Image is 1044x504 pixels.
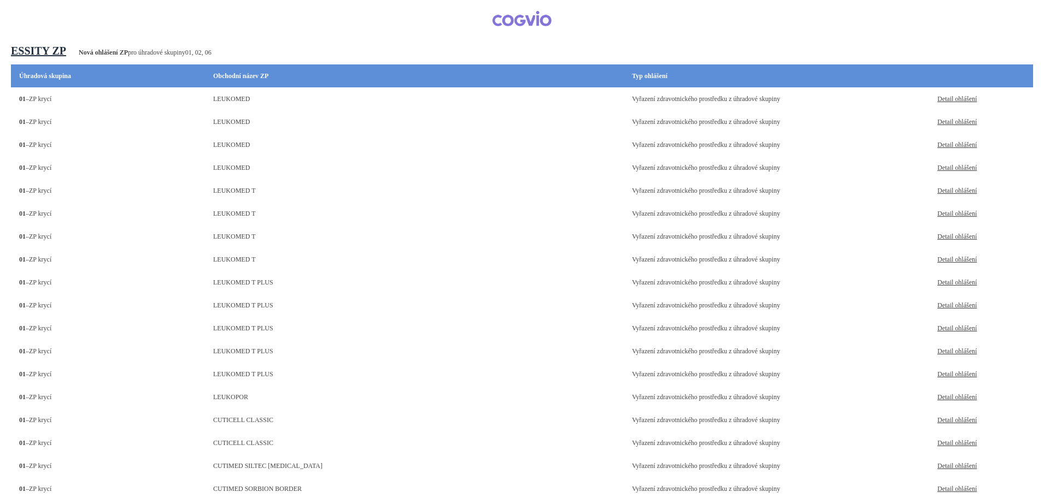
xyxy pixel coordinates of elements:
a: Detail ohlášení [937,416,977,424]
td: Vyřazení zdravotnického prostředku z úhradové skupiny [624,248,929,271]
strong: Nová ohlášení ZP [79,49,128,56]
td: Vyřazení zdravotnického prostředku z úhradové skupiny [624,340,929,363]
a: Detail ohlášení [937,278,977,286]
td: pro úhradové skupiny [11,37,1033,64]
td: – [11,248,205,271]
td: Vyřazení zdravotnického prostředku z úhradové skupiny [624,431,929,454]
strong: 01 [19,416,26,424]
td: LEUKOMED T [205,225,624,248]
span: ZP krycí [29,141,51,149]
a: Detail ohlášení [937,141,977,149]
td: – [11,156,205,179]
td: CUTICELL CLASSIC [205,431,624,454]
strong: 01 [19,95,26,103]
a: Detail ohlášení [937,393,977,401]
strong: 01 [19,233,26,240]
td: Vyřazení zdravotnického prostředku z úhradové skupiny [624,317,929,340]
a: Detail ohlášení [937,324,977,332]
span: ZP krycí [29,301,51,309]
td: LEUKOMED [205,110,624,133]
td: Vyřazení zdravotnického prostředku z úhradové skupiny [624,386,929,408]
td: Vyřazení zdravotnického prostředku z úhradové skupiny [624,363,929,386]
td: – [11,133,205,156]
img: COGVIO [492,11,552,26]
td: Vyřazení zdravotnického prostředku z úhradové skupiny [624,156,929,179]
td: – [11,202,205,225]
td: Vyřazení zdravotnického prostředku z úhradové skupiny [624,110,929,133]
strong: 01 [19,118,26,126]
td: LEUKOMED T PLUS [205,363,624,386]
td: Vyřazení zdravotnického prostředku z úhradové skupiny [624,179,929,202]
a: Detail ohlášení [937,210,977,217]
a: ESSITY ZP [11,45,66,57]
td: Vyřazení zdravotnického prostředku z úhradové skupiny [624,87,929,110]
td: – [11,179,205,202]
span: ZP krycí [29,324,51,332]
a: Detail ohlášení [937,118,977,126]
td: CUTICELL CLASSIC [205,408,624,431]
td: LEUKOMED [205,133,624,156]
td: Vyřazení zdravotnického prostředku z úhradové skupiny [624,225,929,248]
td: – [11,454,205,477]
td: – [11,271,205,294]
td: – [11,340,205,363]
span: ZP krycí [29,439,51,447]
strong: 01 [19,324,26,332]
a: Detail ohlášení [937,370,977,378]
td: – [11,408,205,431]
td: Vyřazení zdravotnického prostředku z úhradové skupiny [624,408,929,431]
strong: 01 [19,370,26,378]
span: ZP krycí [29,393,51,401]
td: LEUKOMED T [205,202,624,225]
td: – [11,110,205,133]
span: ZP krycí [29,370,51,378]
th: Obchodní název ZP [205,64,624,87]
td: Vyřazení zdravotnického prostředku z úhradové skupiny [624,454,929,477]
td: – [11,477,205,500]
a: Detail ohlášení [937,347,977,355]
td: LEUKOMED T PLUS [205,294,624,317]
span: ZP krycí [29,164,51,171]
a: Detail ohlášení [937,164,977,171]
td: LEUKOMED [205,156,624,179]
strong: 01 [19,164,26,171]
td: Vyřazení zdravotnického prostředku z úhradové skupiny [624,294,929,317]
th: Úhradová skupina [11,64,205,87]
strong: 01 [19,278,26,286]
td: LEUKOMED T [205,179,624,202]
strong: 01 [19,141,26,149]
a: Detail ohlášení [937,439,977,447]
td: CUTIMED SILTEC [MEDICAL_DATA] [205,454,624,477]
a: Detail ohlášení [937,187,977,194]
td: – [11,87,205,110]
span: 01, 02, 06 [185,49,212,56]
strong: 01 [19,210,26,217]
span: ZP krycí [29,485,51,493]
strong: 01 [19,439,26,447]
a: Detail ohlášení [937,301,977,309]
td: LEUKOMED [205,87,624,110]
strong: 01 [19,256,26,263]
td: Vyřazení zdravotnického prostředku z úhradové skupiny [624,477,929,500]
a: Detail ohlášení [937,485,977,493]
span: ZP krycí [29,210,51,217]
td: Vyřazení zdravotnického prostředku z úhradové skupiny [624,133,929,156]
span: ZP krycí [29,118,51,126]
td: – [11,386,205,408]
strong: 01 [19,347,26,355]
span: ZP krycí [29,233,51,240]
td: LEUKOPOR [205,386,624,408]
a: Detail ohlášení [937,256,977,263]
a: Detail ohlášení [937,462,977,470]
strong: 01 [19,393,26,401]
td: – [11,294,205,317]
strong: 01 [19,187,26,194]
span: ZP krycí [29,187,51,194]
td: – [11,431,205,454]
span: ZP krycí [29,416,51,424]
span: ZP krycí [29,95,51,103]
td: Vyřazení zdravotnického prostředku z úhradové skupiny [624,202,929,225]
a: Detail ohlášení [937,95,977,103]
td: Vyřazení zdravotnického prostředku z úhradové skupiny [624,271,929,294]
td: – [11,317,205,340]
